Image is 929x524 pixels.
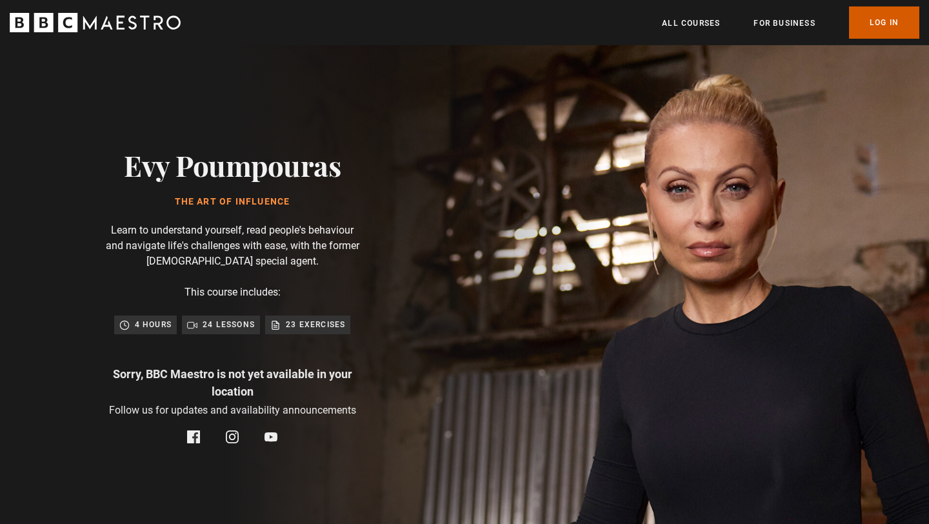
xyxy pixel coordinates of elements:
p: Follow us for updates and availability announcements [109,403,356,418]
h2: Evy Poumpouras [124,148,341,181]
nav: Primary [662,6,919,39]
h1: The Art of Influence [124,197,341,207]
p: Learn to understand yourself, read people's behaviour and navigate life's challenges with ease, w... [103,223,361,269]
p: 4 hours [135,318,172,331]
p: Sorry, BBC Maestro is not yet available in your location [103,365,361,400]
p: This course includes: [185,285,281,300]
p: 24 lessons [203,318,255,331]
a: All Courses [662,17,720,30]
a: Log In [849,6,919,39]
p: 23 exercises [286,318,345,331]
a: For business [754,17,815,30]
svg: BBC Maestro [10,13,181,32]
